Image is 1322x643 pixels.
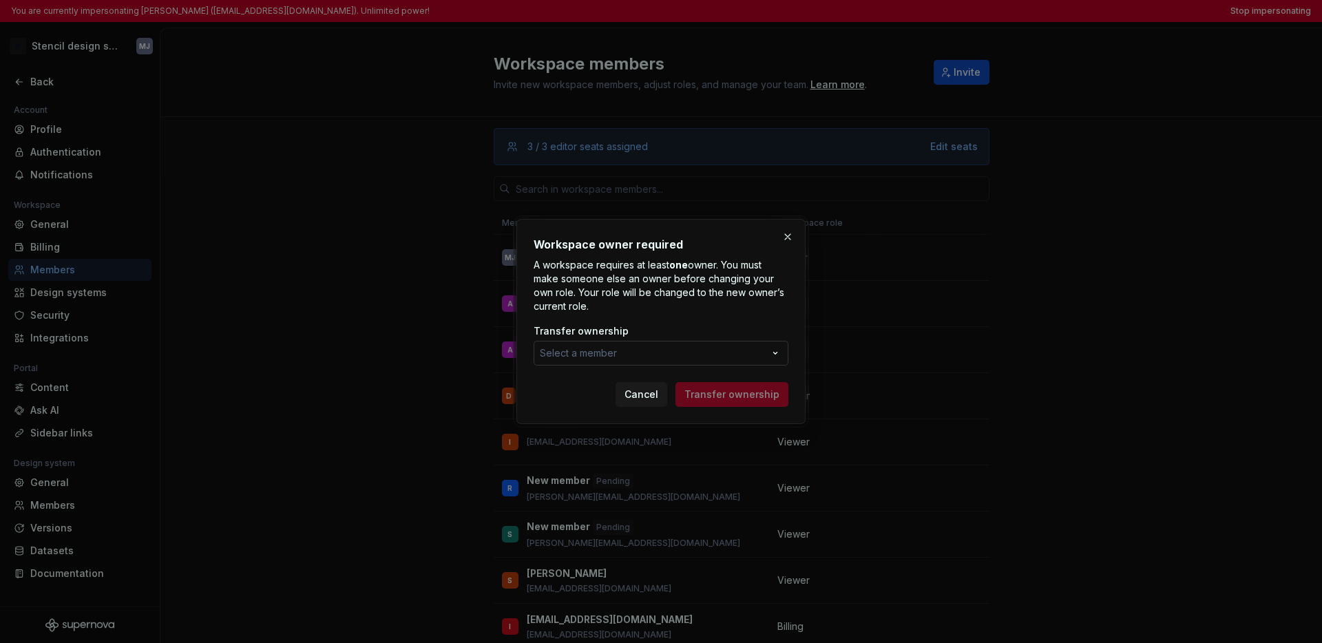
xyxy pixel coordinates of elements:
button: Cancel [616,382,667,407]
span: Select a member [540,347,617,359]
label: Transfer ownership [534,324,629,338]
h2: Workspace owner required [534,236,788,253]
p: A workspace requires at least owner. You must make someone else an owner before changing your own... [534,258,788,313]
button: Select a member [534,341,788,366]
span: Cancel [625,388,658,401]
strong: one [669,259,688,271]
